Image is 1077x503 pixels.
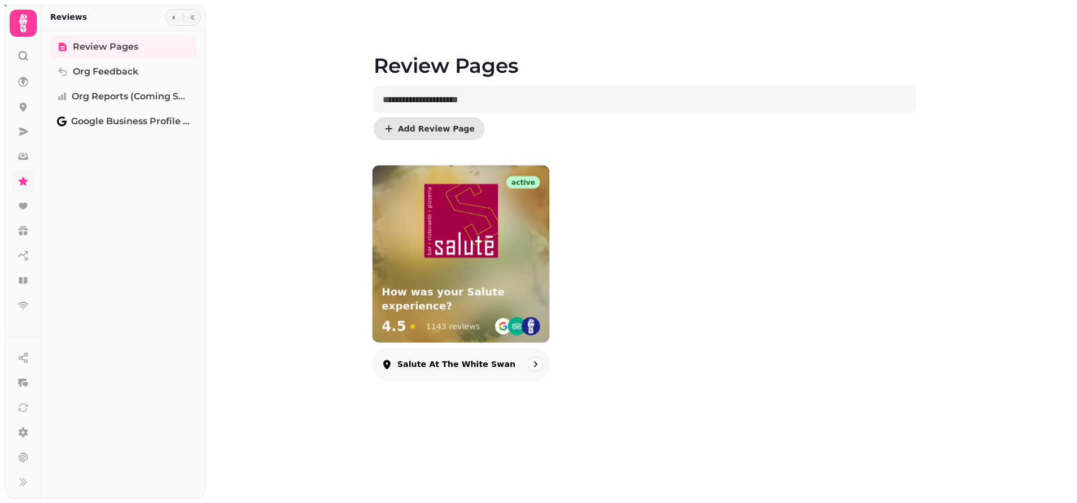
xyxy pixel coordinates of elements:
span: Google Business Profile (Beta) [71,115,190,128]
div: active [506,176,540,189]
a: Salute at the White Swan activeHow was your Salute experience?How was your Salute experience?4.5★... [372,165,550,381]
a: Google Business Profile (Beta) [50,110,196,133]
a: Review Pages [50,36,196,58]
span: Org Reports (coming soon) [72,90,190,103]
span: Review Pages [73,40,138,54]
a: Org Reports (coming soon) [50,85,196,108]
p: Salute at the White Swan [397,358,515,370]
span: Add Review Page [398,125,475,133]
h1: Review Pages [374,27,916,77]
span: ★ [409,320,417,333]
img: How was your Salute experience? [424,184,498,258]
img: st.png [522,317,540,336]
a: Org Feedback [50,60,196,83]
span: 4.5 [382,317,406,336]
h2: Reviews [50,11,87,23]
h3: How was your Salute experience? [382,285,540,313]
div: 1143 reviews [426,321,480,332]
img: go-emblem@2x.png [494,317,513,336]
button: Add Review Page [374,117,484,140]
svg: go to [530,358,541,370]
nav: Tabs [41,31,205,498]
img: ta-emblem@2x.png [508,317,527,336]
span: Org Feedback [73,65,138,78]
